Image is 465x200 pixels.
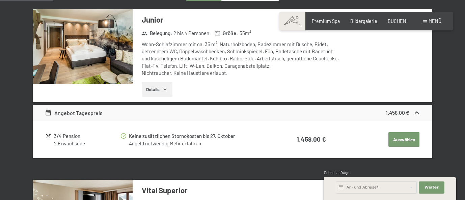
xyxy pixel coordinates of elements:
[142,82,172,97] button: Details
[129,132,269,140] div: Keine zusätzlichen Stornokosten bis 27. Oktober
[54,140,120,147] div: 2 Erwachsene
[142,41,343,77] div: Wohn-Schlafzimmer mit ca. 35 m², Naturholzboden, Badezimmer mit Dusche, Bidet, getrenntem WC, Dop...
[33,9,133,84] img: mss_renderimg.php
[386,109,409,116] strong: 1.458,00 €
[324,170,349,175] span: Schnellanfrage
[129,140,269,147] div: Angeld notwendig.
[388,18,406,24] a: BUCHEN
[33,105,432,121] div: Angebot Tagespreis1.458,00 €
[240,30,251,37] span: 35 m²
[142,15,343,25] h3: Junior
[142,185,343,196] h3: Vital Superior
[419,181,444,194] button: Weiter
[350,18,377,24] a: Bildergalerie
[170,140,201,146] a: Mehr erfahren
[173,30,209,37] span: 2 bis 4 Personen
[425,185,439,190] span: Weiter
[297,135,326,143] strong: 1.458,00 €
[141,30,172,37] strong: Belegung :
[215,30,238,37] strong: Größe :
[312,18,340,24] a: Premium Spa
[45,109,103,117] div: Angebot Tagespreis
[54,132,120,140] div: 3/4 Pension
[388,132,419,147] button: Auswählen
[429,18,441,24] span: Menü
